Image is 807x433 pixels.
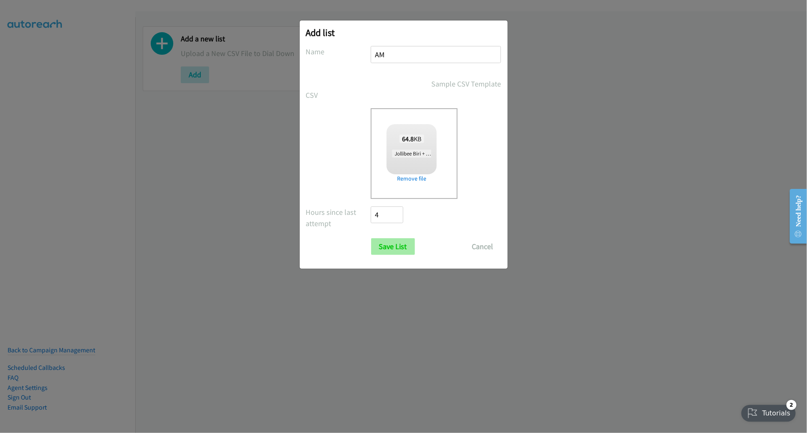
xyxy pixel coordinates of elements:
span: KB [400,135,424,143]
h2: Add list [306,27,501,38]
label: Hours since last attempt [306,206,371,229]
span: Jollibee Biri + Lenovo-Dentsu ASEAN Win11 Q2 MY.csv [392,150,516,158]
a: Remove file [387,174,437,183]
strong: 64.8 [402,135,414,143]
label: CSV [306,89,371,101]
label: Name [306,46,371,57]
input: Save List [371,238,415,255]
iframe: Resource Center [783,183,807,250]
a: Sample CSV Template [432,78,501,89]
button: Cancel [464,238,501,255]
iframe: Checklist [736,397,801,427]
